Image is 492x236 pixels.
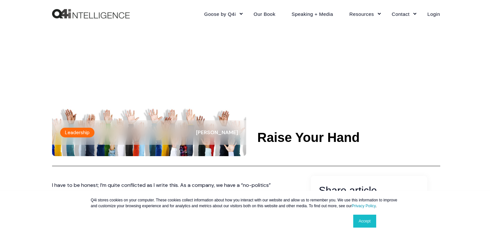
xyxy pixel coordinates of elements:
p: I have to be honest; I’m quite conflicted as I write this. As a company, we have a “no-politics” ... [52,181,285,206]
p: Q4i stores cookies on your computer. These cookies collect information about how you interact wit... [91,197,401,209]
label: Leadership [60,128,94,137]
a: Back to Home [52,9,130,19]
span: [PERSON_NAME] [196,129,238,136]
img: Q4intelligence, LLC logo [52,9,130,19]
h1: Raise Your Hand [257,130,360,145]
h2: Share article [319,182,419,199]
a: Privacy Policy [352,204,376,208]
a: Accept [353,215,376,228]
